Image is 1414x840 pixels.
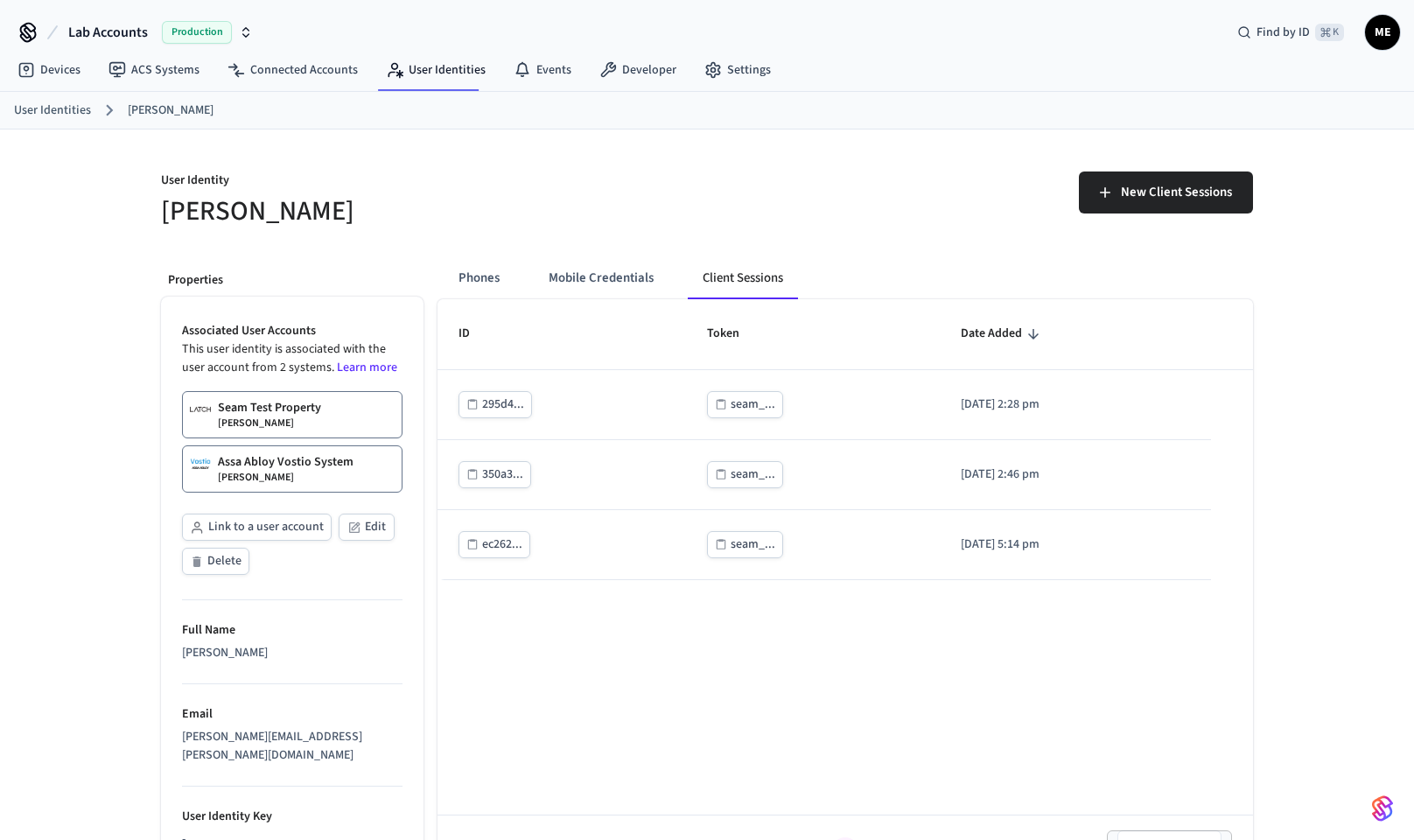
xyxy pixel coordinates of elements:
[213,54,372,86] a: Connected Accounts
[339,514,395,541] button: Edit
[182,548,249,575] button: Delete
[1121,181,1232,204] span: New Client Sessions
[1367,17,1398,48] span: ME
[961,465,1190,484] p: [DATE] 2:46 pm
[707,531,783,558] button: seam_...
[161,171,696,193] p: User Identity
[3,54,94,86] a: Devices
[218,453,353,471] p: Assa Abloy Vostio System
[961,535,1190,554] p: [DATE] 5:14 pm
[1315,24,1344,41] span: ⌘ K
[437,299,1253,579] table: sticky table
[218,399,321,416] p: Seam Test Property
[1079,171,1253,213] button: New Client Sessions
[182,322,402,340] p: Associated User Accounts
[689,257,797,299] button: Client Sessions
[218,416,294,430] p: [PERSON_NAME]
[1223,17,1358,48] div: Find by ID⌘ K
[182,644,402,662] div: [PERSON_NAME]
[182,445,402,493] a: Assa Abloy Vostio System[PERSON_NAME]
[182,705,402,724] p: Email
[458,531,530,558] button: ec262...
[337,359,397,376] a: Learn more
[458,461,531,488] button: 350a3...
[458,391,532,418] button: 295d4...
[168,271,416,290] p: Properties
[128,101,213,120] a: [PERSON_NAME]
[182,621,402,640] p: Full Name
[482,394,524,416] div: 295d4...
[482,534,522,556] div: ec262...
[500,54,585,86] a: Events
[190,453,211,474] img: Assa Abloy Vostio Logo
[1365,15,1400,50] button: ME
[182,340,402,377] p: This user identity is associated with the user account from 2 systems.
[535,257,668,299] button: Mobile Credentials
[707,320,762,347] span: Token
[161,193,696,229] h5: [PERSON_NAME]
[182,808,402,826] p: User Identity Key
[182,728,402,765] div: [PERSON_NAME][EMAIL_ADDRESS][PERSON_NAME][DOMAIN_NAME]
[458,320,493,347] span: ID
[162,21,232,44] span: Production
[690,54,785,86] a: Settings
[731,394,775,416] div: seam_...
[961,320,1045,347] span: Date Added
[182,514,332,541] button: Link to a user account
[731,464,775,486] div: seam_...
[707,461,783,488] button: seam_...
[585,54,690,86] a: Developer
[218,471,294,485] p: [PERSON_NAME]
[94,54,213,86] a: ACS Systems
[1372,794,1393,822] img: SeamLogoGradient.69752ec5.svg
[961,395,1190,414] p: [DATE] 2:28 pm
[372,54,500,86] a: User Identities
[190,399,211,420] img: Latch Building Logo
[482,464,523,486] div: 350a3...
[1256,24,1310,41] span: Find by ID
[707,391,783,418] button: seam_...
[14,101,91,120] a: User Identities
[731,534,775,556] div: seam_...
[444,257,514,299] button: Phones
[68,22,148,43] span: Lab Accounts
[182,391,402,438] a: Seam Test Property[PERSON_NAME]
